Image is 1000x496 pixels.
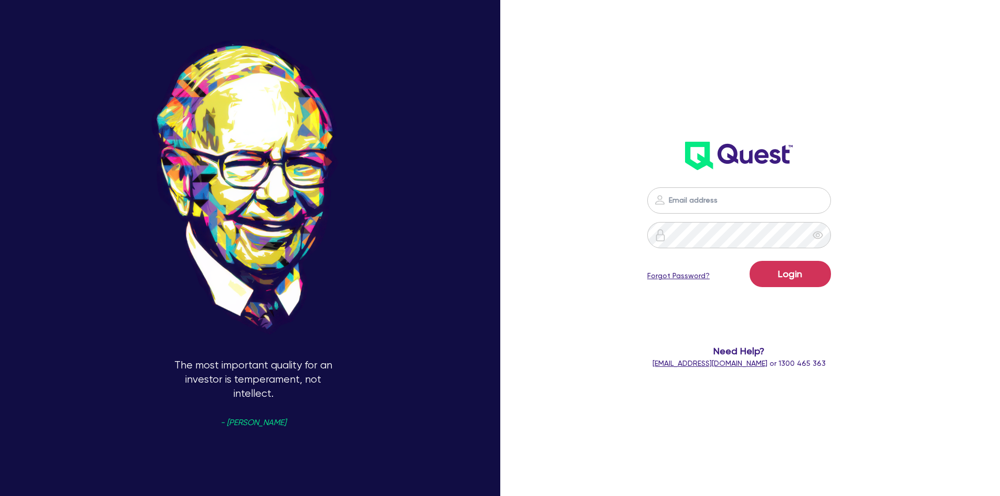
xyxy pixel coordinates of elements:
span: or 1300 465 363 [652,359,826,367]
button: Login [750,261,831,287]
input: Email address [647,187,831,214]
span: eye [813,230,823,240]
a: [EMAIL_ADDRESS][DOMAIN_NAME] [652,359,767,367]
span: Need Help? [605,344,873,358]
img: wH2k97JdezQIQAAAABJRU5ErkJggg== [685,142,793,170]
a: Forgot Password? [647,270,710,281]
span: - [PERSON_NAME] [220,419,286,427]
img: icon-password [654,229,667,241]
img: icon-password [654,194,666,206]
